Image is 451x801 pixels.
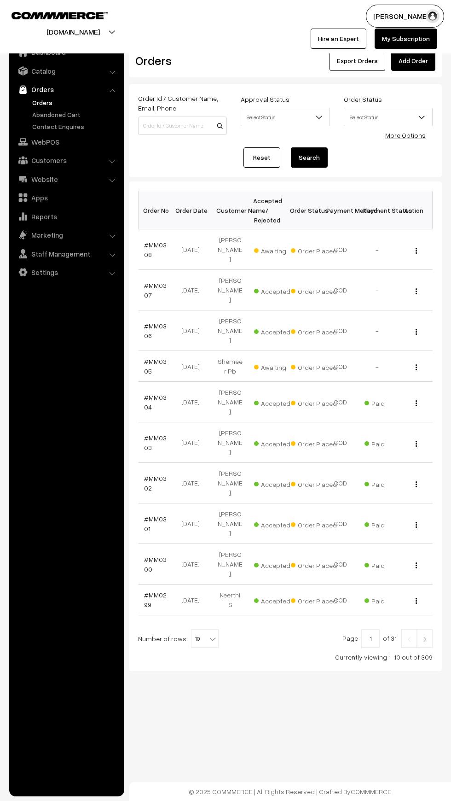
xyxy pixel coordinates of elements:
[175,270,212,310] td: [DATE]
[421,637,429,642] img: Right
[291,147,328,168] button: Search
[416,364,417,370] img: Menu
[12,171,121,187] a: Website
[212,351,249,382] td: Shemeer Pb
[254,518,300,530] span: Accepted
[12,264,121,281] a: Settings
[285,191,322,229] th: Order Status
[144,434,167,451] a: #MM0303
[191,630,218,648] span: 10
[351,788,391,795] a: COMMMERCE
[175,191,212,229] th: Order Date
[359,191,396,229] th: Payment Status
[12,152,121,169] a: Customers
[416,481,417,487] img: Menu
[366,5,444,28] button: [PERSON_NAME]…
[138,117,227,135] input: Order Id / Customer Name / Customer Email / Customer Phone
[311,29,366,49] a: Hire an Expert
[291,437,337,449] span: Order Placed
[416,598,417,604] img: Menu
[212,503,249,544] td: [PERSON_NAME]
[212,382,249,422] td: [PERSON_NAME]
[416,441,417,447] img: Menu
[254,325,300,337] span: Accepted
[254,558,300,570] span: Accepted
[359,310,396,351] td: -
[254,437,300,449] span: Accepted
[175,382,212,422] td: [DATE]
[254,477,300,489] span: Accepted
[144,393,167,411] a: #MM0304
[344,108,433,126] span: Select Status
[30,110,121,119] a: Abandoned Cart
[12,227,121,243] a: Marketing
[175,503,212,544] td: [DATE]
[175,463,212,503] td: [DATE]
[175,229,212,270] td: [DATE]
[129,782,451,801] footer: © 2025 COMMMERCE | All Rights Reserved | Crafted By
[144,555,167,573] a: #MM0300
[139,191,175,229] th: Order No
[344,109,432,125] span: Select Status
[426,9,439,23] img: user
[12,12,108,19] img: COMMMERCE
[291,284,337,296] span: Order Placed
[243,147,280,168] a: Reset
[396,191,433,229] th: Action
[138,634,186,643] span: Number of rows
[291,558,337,570] span: Order Placed
[12,81,121,98] a: Orders
[191,629,219,648] span: 10
[12,134,121,150] a: WebPOS
[175,351,212,382] td: [DATE]
[212,270,249,310] td: [PERSON_NAME]
[322,310,359,351] td: COD
[291,360,337,372] span: Order Placed
[416,400,417,406] img: Menu
[12,9,92,20] a: COMMMERCE
[254,360,300,372] span: Awaiting
[344,94,382,104] label: Order Status
[254,244,300,256] span: Awaiting
[144,591,167,608] a: #MM0299
[359,351,396,382] td: -
[135,53,226,68] h2: Orders
[254,396,300,408] span: Accepted
[14,20,132,43] button: [DOMAIN_NAME]
[175,585,212,615] td: [DATE]
[254,284,300,296] span: Accepted
[322,463,359,503] td: COD
[212,310,249,351] td: [PERSON_NAME]
[322,351,359,382] td: COD
[322,229,359,270] td: COD
[212,544,249,585] td: [PERSON_NAME]
[175,310,212,351] td: [DATE]
[144,322,167,339] a: #MM0306
[249,191,285,229] th: Accepted / Rejected
[144,281,167,299] a: #MM0307
[359,270,396,310] td: -
[359,229,396,270] td: -
[416,522,417,528] img: Menu
[175,544,212,585] td: [DATE]
[416,562,417,568] img: Menu
[416,248,417,254] img: Menu
[138,94,227,113] label: Order Id / Customer Name, Email, Phone
[291,244,337,256] span: Order Placed
[364,594,411,606] span: Paid
[291,477,337,489] span: Order Placed
[416,288,417,294] img: Menu
[12,63,121,79] a: Catalog
[364,437,411,449] span: Paid
[144,474,167,492] a: #MM0302
[212,585,249,615] td: Keerthi S
[364,518,411,530] span: Paid
[330,51,385,71] button: Export Orders
[144,515,167,532] a: #MM0301
[322,270,359,310] td: COD
[364,396,411,408] span: Paid
[212,422,249,463] td: [PERSON_NAME]
[175,422,212,463] td: [DATE]
[212,229,249,270] td: [PERSON_NAME]
[12,246,121,262] a: Staff Management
